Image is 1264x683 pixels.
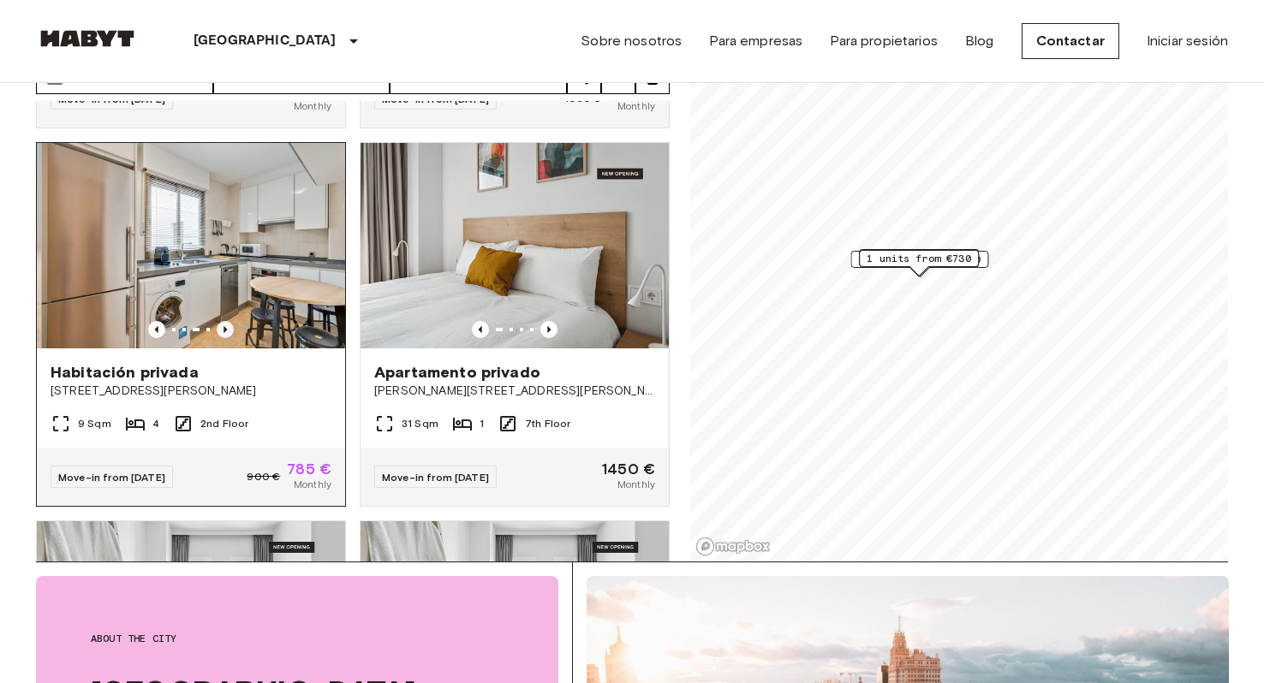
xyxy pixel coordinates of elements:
[617,98,655,114] span: Monthly
[36,142,346,507] a: Previous imagePrevious imageHabitación privada[STREET_ADDRESS][PERSON_NAME]9 Sqm42nd FloorMove-in...
[58,471,165,484] span: Move-in from [DATE]
[152,416,159,431] span: 4
[709,31,802,51] a: Para empresas
[78,416,111,431] span: 9 Sqm
[374,362,540,383] span: Apartamento privado
[247,469,280,484] span: 900 €
[850,251,988,277] div: Map marker
[830,31,938,51] a: Para propietarios
[374,383,655,400] span: [PERSON_NAME][STREET_ADDRESS][PERSON_NAME][PERSON_NAME]
[294,477,331,492] span: Monthly
[859,250,979,276] div: Map marker
[1022,23,1119,59] a: Contactar
[859,249,979,276] div: Map marker
[51,362,199,383] span: Habitación privada
[402,416,438,431] span: 31 Sqm
[540,321,557,338] button: Previous image
[194,31,337,51] p: [GEOGRAPHIC_DATA]
[91,631,504,646] span: About the city
[695,537,771,556] a: Mapbox logo
[617,477,655,492] span: Monthly
[965,31,994,51] a: Blog
[287,461,331,477] span: 785 €
[217,321,234,338] button: Previous image
[148,321,165,338] button: Previous image
[581,31,682,51] a: Sobre nosotros
[382,471,489,484] span: Move-in from [DATE]
[867,251,971,266] span: 1 units from €730
[602,461,655,477] span: 1450 €
[858,252,981,267] span: 212 units from €1200
[200,416,248,431] span: 2nd Floor
[294,98,331,114] span: Monthly
[1147,31,1228,51] a: Iniciar sesión
[51,383,331,400] span: [STREET_ADDRESS][PERSON_NAME]
[361,143,669,348] img: Marketing picture of unit ES-15-102-733-001
[360,142,670,507] a: Marketing picture of unit ES-15-102-733-001Previous imagePrevious imageApartamento privado[PERSON...
[525,416,570,431] span: 7th Floor
[41,143,349,348] img: Marketing picture of unit ES-15-018-001-03H
[36,30,139,47] img: Habyt
[480,416,484,431] span: 1
[472,321,489,338] button: Previous image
